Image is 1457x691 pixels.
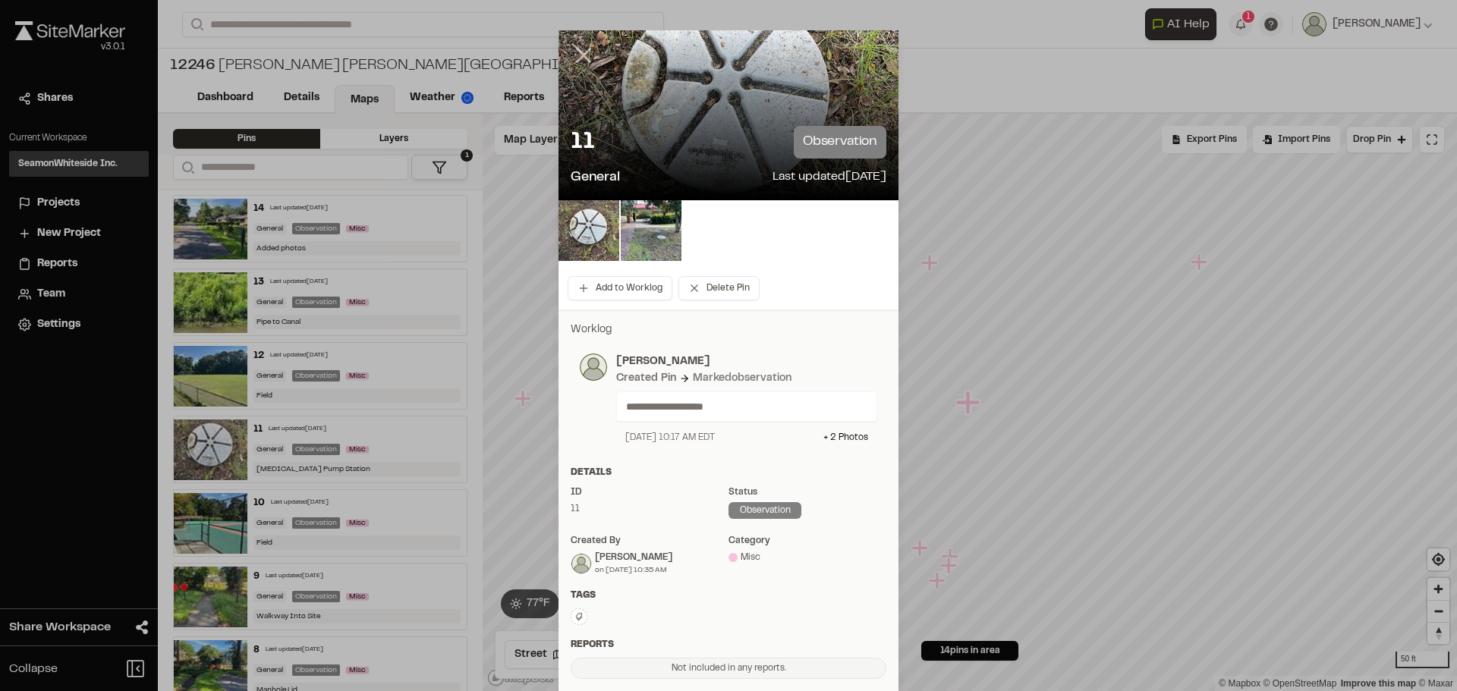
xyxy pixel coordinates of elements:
div: Tags [571,589,886,602]
div: [DATE] 10:17 AM EDT [625,431,715,444]
img: file [559,200,619,261]
p: [PERSON_NAME] [616,353,877,370]
div: Status [728,485,886,499]
div: 11 [571,502,728,516]
img: Aaron Schmitt [571,554,591,573]
div: Created Pin [616,370,676,387]
div: Misc [728,551,886,564]
div: + 2 Photo s [823,431,868,444]
p: Worklog [571,322,886,338]
div: on [DATE] 10:35 AM [595,564,672,576]
button: Add to Worklog [568,276,672,300]
div: [PERSON_NAME] [595,551,672,564]
div: Not included in any reports. [571,658,886,679]
div: observation [728,502,801,519]
div: category [728,534,886,548]
p: 11 [571,127,594,158]
div: Reports [571,638,886,652]
div: Details [571,466,886,479]
img: photo [580,353,607,381]
img: file [621,200,681,261]
p: Last updated [DATE] [773,168,886,188]
p: observation [794,126,886,159]
p: General [571,168,620,188]
div: ID [571,485,728,499]
button: Edit Tags [571,608,587,625]
button: Delete Pin [678,276,760,300]
div: Marked observation [693,370,791,387]
div: Created by [571,534,728,548]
